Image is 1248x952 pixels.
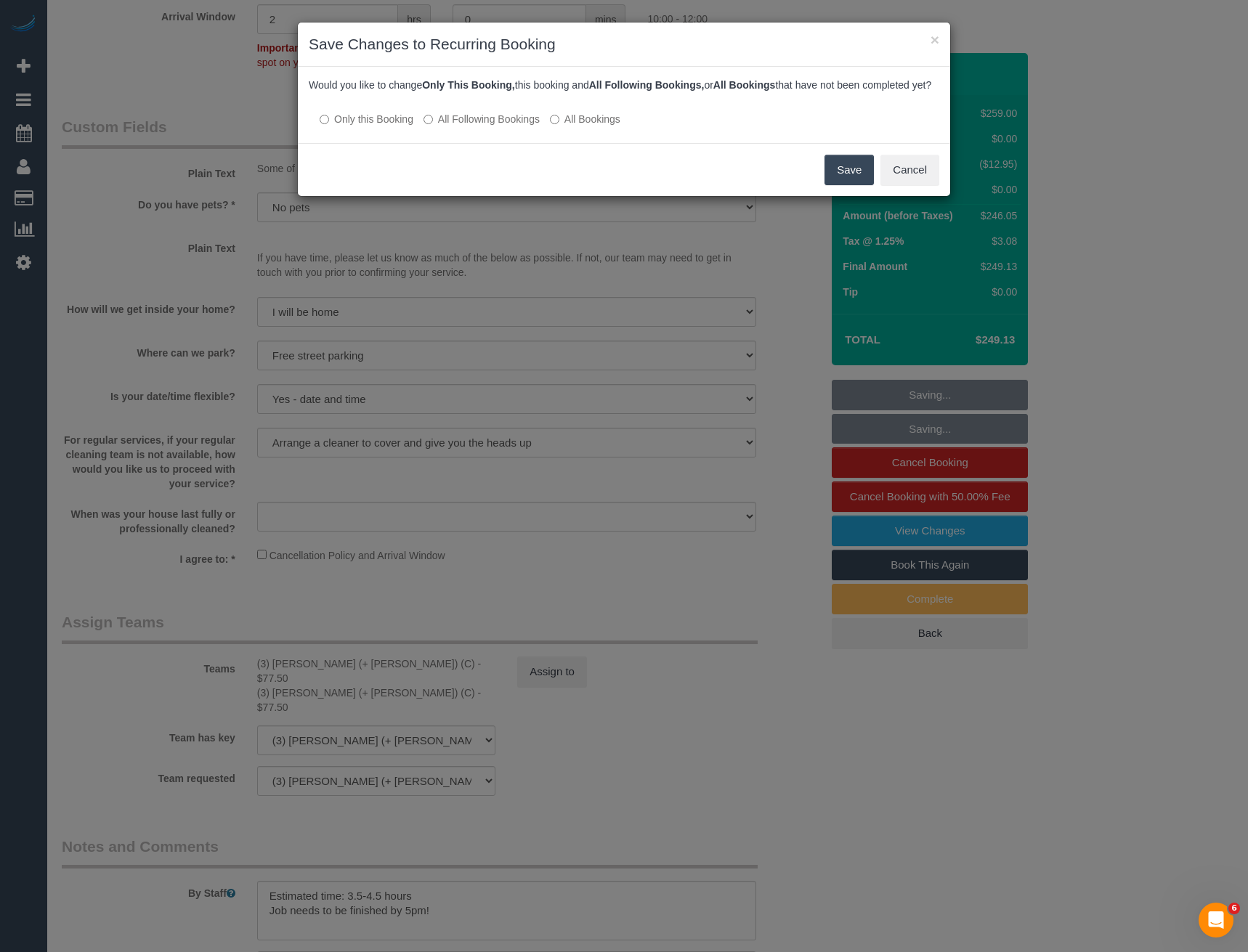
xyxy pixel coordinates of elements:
button: Cancel [880,155,939,185]
span: 6 [1228,903,1240,914]
h3: Save Changes to Recurring Booking [309,33,939,55]
b: All Bookings [713,79,776,91]
label: All other bookings in the series will remain the same. [320,112,413,126]
button: Save [824,155,874,185]
label: This and all the bookings after it will be changed. [424,112,540,126]
input: Only this Booking [320,115,329,124]
b: All Following Bookings, [589,79,705,91]
label: All bookings that have not been completed yet will be changed. [550,112,620,126]
button: × [931,32,939,47]
p: Would you like to change this booking and or that have not been completed yet? [309,78,939,92]
input: All Following Bookings [424,115,433,124]
input: All Bookings [550,115,559,124]
b: Only This Booking, [422,79,515,91]
iframe: Intercom live chat [1199,903,1233,937]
